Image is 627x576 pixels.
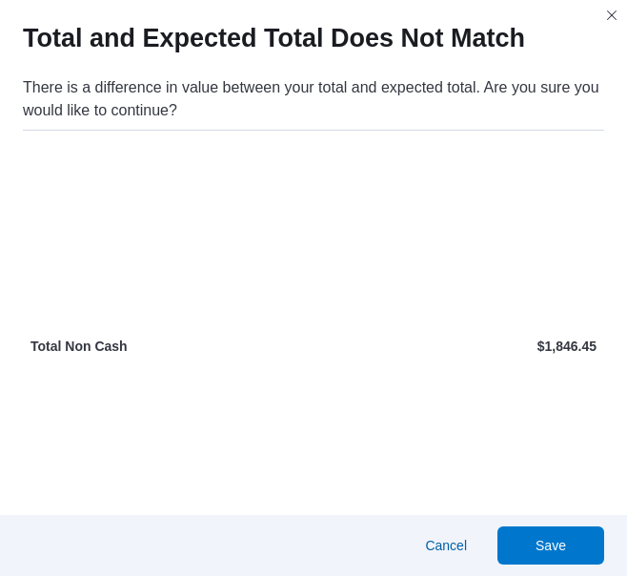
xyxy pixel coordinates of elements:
span: Save [536,536,566,555]
button: Cancel [417,526,475,565]
p: $1,846.45 [317,337,597,356]
div: There is a difference in value between your total and expected total. Are you sure you would like... [23,76,604,122]
button: Save [497,526,604,565]
p: Total Non Cash [30,337,310,356]
button: Closes this modal window [600,4,623,27]
h1: Total and Expected Total Does Not Match [23,23,525,53]
span: Cancel [425,536,467,555]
